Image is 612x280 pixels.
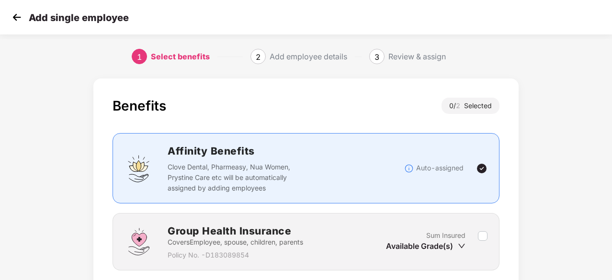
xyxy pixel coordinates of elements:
[374,52,379,62] span: 3
[168,162,309,193] p: Clove Dental, Pharmeasy, Nua Women, Prystine Care etc will be automatically assigned by adding em...
[270,49,347,64] div: Add employee details
[168,143,404,159] h2: Affinity Benefits
[476,163,487,174] img: svg+xml;base64,PHN2ZyBpZD0iVGljay0yNHgyNCIgeG1sbnM9Imh0dHA6Ly93d3cudzMub3JnLzIwMDAvc3ZnIiB3aWR0aD...
[151,49,210,64] div: Select benefits
[388,49,446,64] div: Review & assign
[113,98,166,114] div: Benefits
[386,241,465,251] div: Available Grade(s)
[426,230,465,241] p: Sum Insured
[442,98,499,114] div: 0 / Selected
[168,223,303,239] h2: Group Health Insurance
[456,101,464,110] span: 2
[168,237,303,247] p: Covers Employee, spouse, children, parents
[29,12,129,23] p: Add single employee
[125,154,153,183] img: svg+xml;base64,PHN2ZyBpZD0iQWZmaW5pdHlfQmVuZWZpdHMiIGRhdGEtbmFtZT0iQWZmaW5pdHkgQmVuZWZpdHMiIHhtbG...
[125,227,153,256] img: svg+xml;base64,PHN2ZyBpZD0iR3JvdXBfSGVhbHRoX0luc3VyYW5jZSIgZGF0YS1uYW1lPSJHcm91cCBIZWFsdGggSW5zdX...
[137,52,142,62] span: 1
[10,10,24,24] img: svg+xml;base64,PHN2ZyB4bWxucz0iaHR0cDovL3d3dy53My5vcmcvMjAwMC9zdmciIHdpZHRoPSIzMCIgaGVpZ2h0PSIzMC...
[256,52,261,62] span: 2
[404,164,414,173] img: svg+xml;base64,PHN2ZyBpZD0iSW5mb18tXzMyeDMyIiBkYXRhLW5hbWU9IkluZm8gLSAzMngzMiIgeG1sbnM9Imh0dHA6Ly...
[458,242,465,250] span: down
[416,163,464,173] p: Auto-assigned
[168,250,303,260] p: Policy No. - D183089854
